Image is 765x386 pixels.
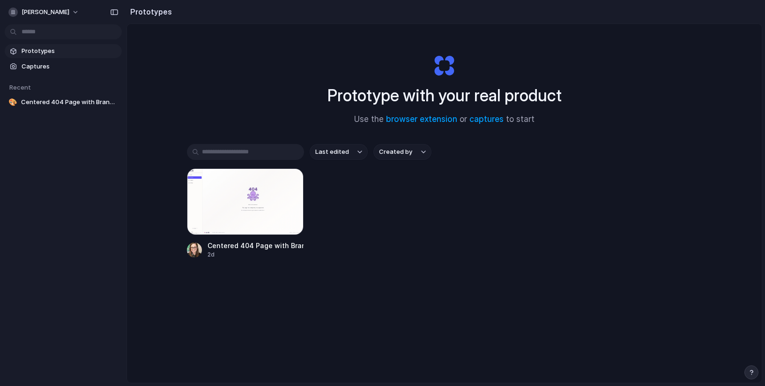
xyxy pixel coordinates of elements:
a: captures [469,114,504,124]
span: Use the or to start [354,114,535,126]
div: Centered 404 Page with Brand Colors [208,241,304,250]
a: Prototypes [5,44,122,58]
span: Created by [379,147,412,157]
div: 🎨 [8,98,17,107]
span: Last edited [315,147,349,157]
button: [PERSON_NAME] [5,5,84,20]
button: Created by [373,144,431,160]
button: Last edited [310,144,368,160]
span: Captures [22,62,118,71]
span: Prototypes [22,46,118,56]
span: [PERSON_NAME] [22,8,69,17]
div: 2d [208,250,304,259]
h1: Prototype with your real product [327,83,562,108]
a: 🎨Centered 404 Page with Brand Colors [5,95,122,109]
a: Captures [5,60,122,74]
h2: Prototypes [126,6,172,17]
a: Centered 404 Page with Brand ColorsCentered 404 Page with Brand Colors2d [187,168,304,259]
a: browser extension [386,114,457,124]
span: Recent [9,83,31,91]
span: Centered 404 Page with Brand Colors [21,98,118,107]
